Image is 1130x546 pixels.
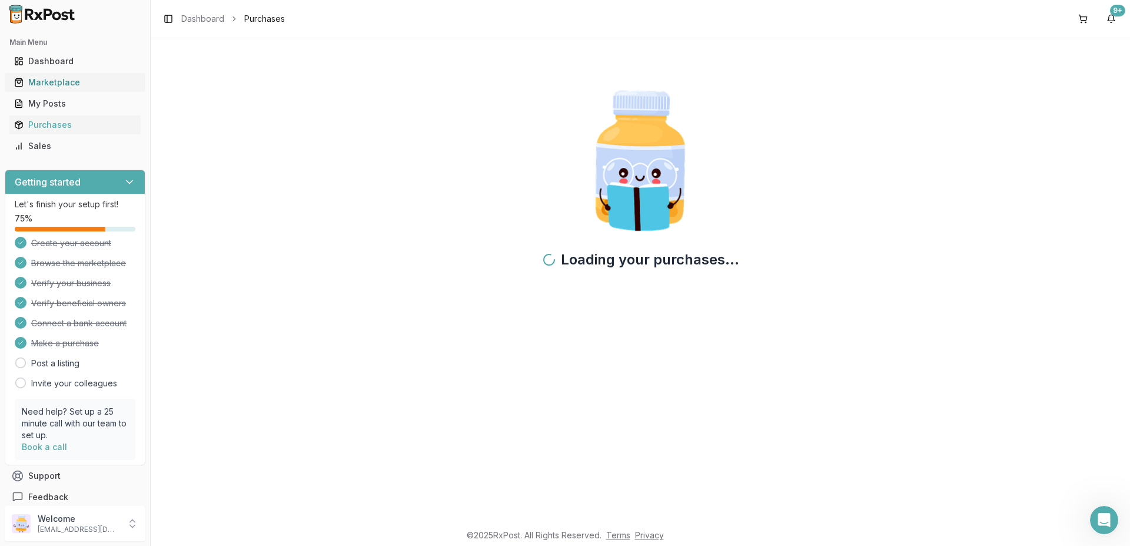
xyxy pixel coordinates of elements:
[5,73,145,92] button: Marketplace
[28,491,68,503] span: Feedback
[31,358,79,369] a: Post a listing
[9,72,141,93] a: Marketplace
[15,175,81,189] h3: Getting started
[31,237,111,249] span: Create your account
[14,77,136,88] div: Marketplace
[15,198,135,210] p: Let's finish your setup first!
[181,13,285,25] nav: breadcrumb
[14,55,136,67] div: Dashboard
[31,297,126,309] span: Verify beneficial owners
[31,317,127,329] span: Connect a bank account
[635,530,664,540] a: Privacy
[38,525,119,534] p: [EMAIL_ADDRESS][DOMAIN_NAME]
[9,135,141,157] a: Sales
[181,13,224,25] a: Dashboard
[31,337,99,349] span: Make a purchase
[244,13,285,25] span: Purchases
[5,465,145,487] button: Support
[22,442,67,452] a: Book a call
[5,487,145,508] button: Feedback
[22,406,128,441] p: Need help? Set up a 25 minute call with our team to set up.
[9,51,141,72] a: Dashboard
[5,115,145,134] button: Purchases
[1090,506,1118,534] iframe: Intercom live chat
[31,277,111,289] span: Verify your business
[1110,5,1125,16] div: 9+
[38,513,119,525] p: Welcome
[31,378,117,389] a: Invite your colleagues
[5,137,145,155] button: Sales
[9,38,141,47] h2: Main Menu
[14,140,136,152] div: Sales
[1102,9,1121,28] button: 9+
[31,257,126,269] span: Browse the marketplace
[9,114,141,135] a: Purchases
[5,52,145,71] button: Dashboard
[5,5,80,24] img: RxPost Logo
[5,94,145,113] button: My Posts
[542,250,739,269] h2: Loading your purchases...
[12,514,31,533] img: User avatar
[9,93,141,114] a: My Posts
[565,85,716,236] img: Smart Pill Bottle
[15,213,32,224] span: 75 %
[14,98,136,110] div: My Posts
[14,119,136,131] div: Purchases
[606,530,630,540] a: Terms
